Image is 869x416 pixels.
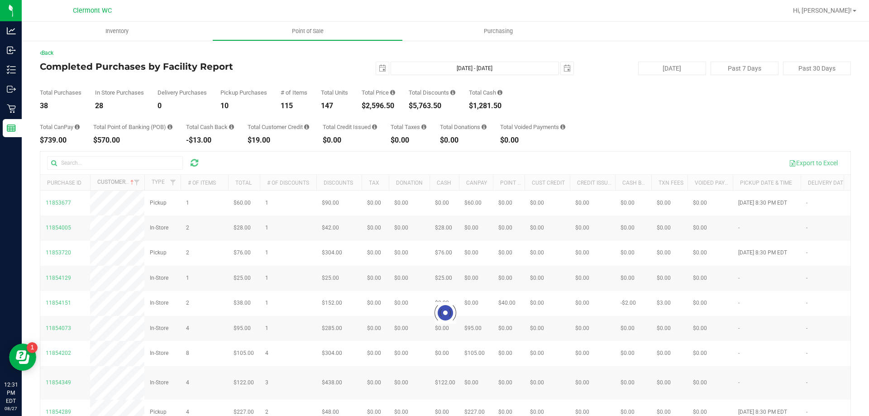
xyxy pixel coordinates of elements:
[362,90,395,96] div: Total Price
[403,22,593,41] a: Purchasing
[75,124,80,130] i: Sum of the successful, non-voided CanPay payment transactions for all purchases in the date range.
[248,124,309,130] div: Total Customer Credit
[40,50,53,56] a: Back
[220,90,267,96] div: Pickup Purchases
[167,124,172,130] i: Sum of the successful, non-voided point-of-banking payment transactions, both via payment termina...
[440,124,487,130] div: Total Donations
[469,102,502,110] div: $1,281.50
[186,124,234,130] div: Total Cash Back
[440,137,487,144] div: $0.00
[409,90,455,96] div: Total Discounts
[4,381,18,405] p: 12:31 PM EDT
[7,65,16,74] inline-svg: Inventory
[376,62,389,75] span: select
[500,137,565,144] div: $0.00
[793,7,852,14] span: Hi, [PERSON_NAME]!
[40,90,81,96] div: Total Purchases
[450,90,455,96] i: Sum of the discount values applied to the all purchases in the date range.
[304,124,309,130] i: Sum of the successful, non-voided payments using account credit for all purchases in the date range.
[482,124,487,130] i: Sum of all round-up-to-next-dollar total price adjustments for all purchases in the date range.
[561,62,573,75] span: select
[560,124,565,130] i: Sum of all voided payment transaction amounts, excluding tips and transaction fees, for all purch...
[372,124,377,130] i: Sum of all account credit issued for all refunds from returned purchases in the date range.
[281,90,307,96] div: # of Items
[40,102,81,110] div: 38
[40,124,80,130] div: Total CanPay
[323,137,377,144] div: $0.00
[93,124,172,130] div: Total Point of Banking (POB)
[421,124,426,130] i: Sum of the total taxes for all purchases in the date range.
[158,90,207,96] div: Delivery Purchases
[93,27,141,35] span: Inventory
[220,102,267,110] div: 10
[321,90,348,96] div: Total Units
[229,124,234,130] i: Sum of the cash-back amounts from rounded-up electronic payments for all purchases in the date ra...
[93,137,172,144] div: $570.00
[7,46,16,55] inline-svg: Inbound
[186,137,234,144] div: -$13.00
[783,62,851,75] button: Past 30 Days
[362,102,395,110] div: $2,596.50
[40,62,310,72] h4: Completed Purchases by Facility Report
[391,137,426,144] div: $0.00
[280,27,336,35] span: Point of Sale
[7,85,16,94] inline-svg: Outbound
[469,90,502,96] div: Total Cash
[40,137,80,144] div: $739.00
[73,7,112,14] span: Clermont WC
[95,102,144,110] div: 28
[22,22,212,41] a: Inventory
[7,104,16,113] inline-svg: Retail
[409,102,455,110] div: $5,763.50
[497,90,502,96] i: Sum of the successful, non-voided cash payment transactions for all purchases in the date range. ...
[158,102,207,110] div: 0
[500,124,565,130] div: Total Voided Payments
[248,137,309,144] div: $19.00
[323,124,377,130] div: Total Credit Issued
[391,124,426,130] div: Total Taxes
[212,22,403,41] a: Point of Sale
[390,90,395,96] i: Sum of the total prices of all purchases in the date range.
[711,62,778,75] button: Past 7 Days
[638,62,706,75] button: [DATE]
[321,102,348,110] div: 147
[27,342,38,353] iframe: Resource center unread badge
[95,90,144,96] div: In Store Purchases
[281,102,307,110] div: 115
[7,124,16,133] inline-svg: Reports
[7,26,16,35] inline-svg: Analytics
[4,405,18,412] p: 08/27
[9,344,36,371] iframe: Resource center
[472,27,525,35] span: Purchasing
